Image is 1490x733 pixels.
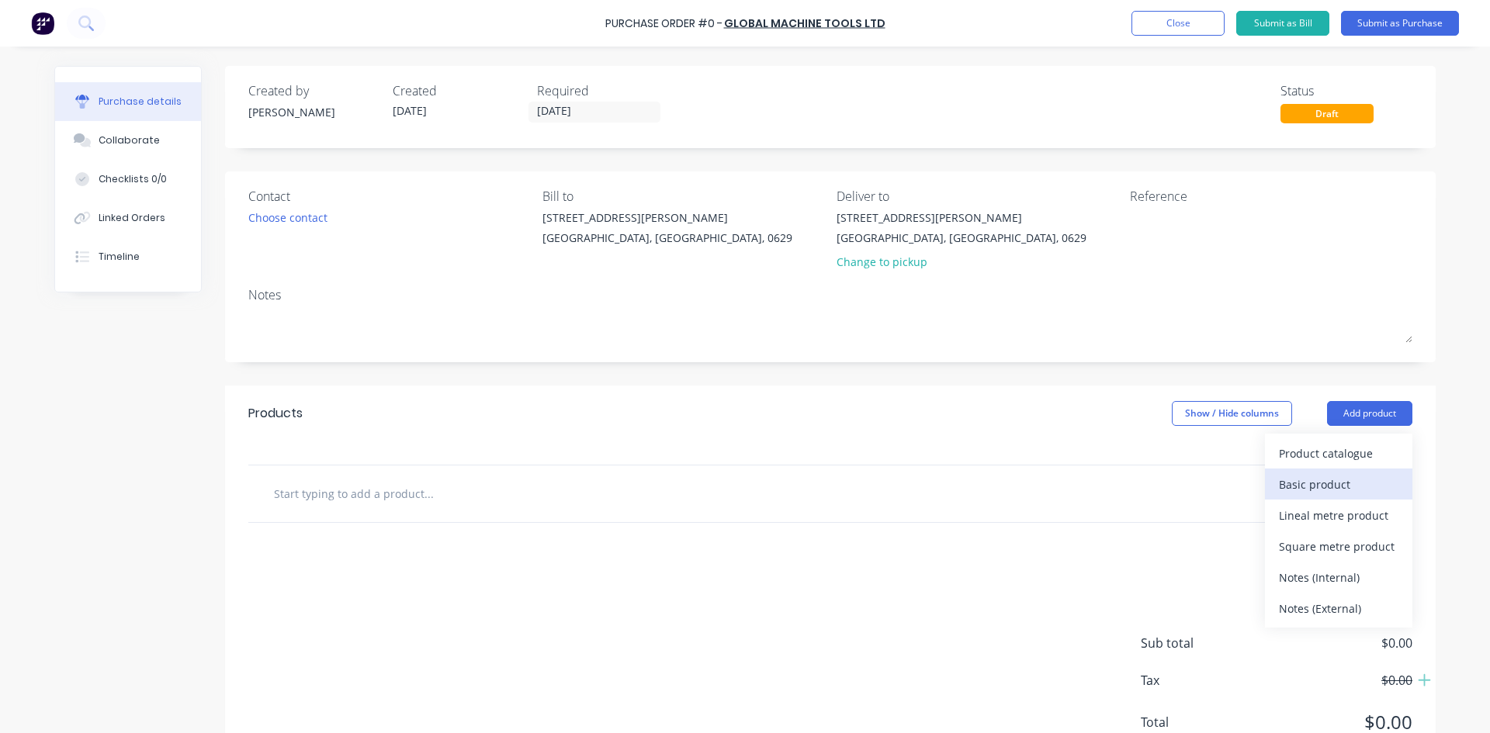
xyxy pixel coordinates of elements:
button: Close [1131,11,1225,36]
div: [GEOGRAPHIC_DATA], [GEOGRAPHIC_DATA], 0629 [837,230,1086,246]
button: Checklists 0/0 [55,160,201,199]
button: Linked Orders [55,199,201,237]
div: Bill to [542,187,825,206]
button: Submit as Bill [1236,11,1329,36]
div: Contact [248,187,531,206]
span: $0.00 [1257,671,1412,690]
button: Submit as Purchase [1341,11,1459,36]
div: Reference [1130,187,1412,206]
div: Purchase details [99,95,182,109]
div: Checklists 0/0 [99,172,167,186]
div: Required [537,81,669,100]
div: Status [1280,81,1412,100]
span: Tax [1141,671,1257,690]
span: Sub total [1141,634,1257,652]
div: Choose contact [248,209,327,226]
div: Notes (External) [1279,597,1398,620]
input: Start typing to add a product... [273,478,584,509]
div: Deliver to [837,187,1119,206]
div: [STREET_ADDRESS][PERSON_NAME] [542,209,792,226]
button: Show / Hide columns [1172,401,1292,426]
button: Add product [1327,401,1412,426]
div: Purchase Order #0 - [605,16,722,32]
button: Collaborate [55,121,201,160]
div: Timeline [99,250,140,264]
a: Global Machine Tools Ltd [724,16,885,31]
span: Total [1141,713,1257,731]
div: Basic product [1279,473,1398,496]
div: Linked Orders [99,211,165,225]
div: Product catalogue [1279,442,1398,465]
div: Created by [248,81,380,100]
div: Collaborate [99,133,160,147]
div: Change to pickup [837,254,1086,270]
img: Factory [31,12,54,35]
div: Lineal metre product [1279,504,1398,527]
div: Notes (Internal) [1279,566,1398,589]
div: Notes [248,285,1412,304]
span: $0.00 [1257,634,1412,652]
button: Timeline [55,237,201,276]
div: [GEOGRAPHIC_DATA], [GEOGRAPHIC_DATA], 0629 [542,230,792,246]
div: Square metre product [1279,535,1398,558]
button: Purchase details [55,82,201,121]
div: [PERSON_NAME] [248,104,380,120]
div: Draft [1280,104,1374,123]
div: Created [393,81,525,100]
div: [STREET_ADDRESS][PERSON_NAME] [837,209,1086,226]
div: Products [248,404,303,423]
